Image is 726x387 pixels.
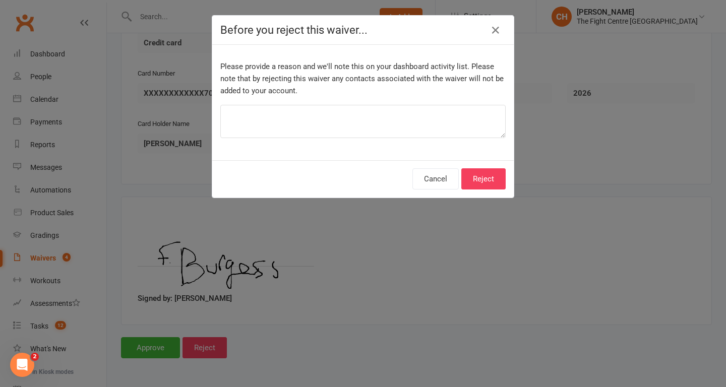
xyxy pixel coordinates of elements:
button: Close [488,22,504,38]
button: Cancel [412,168,459,189]
iframe: Intercom live chat [10,353,34,377]
p: Please provide a reason and we'll note this on your dashboard activity list. Please note that by ... [220,60,506,97]
span: 2 [31,353,39,361]
h4: Before you reject this waiver... [220,24,506,36]
button: Reject [461,168,506,189]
